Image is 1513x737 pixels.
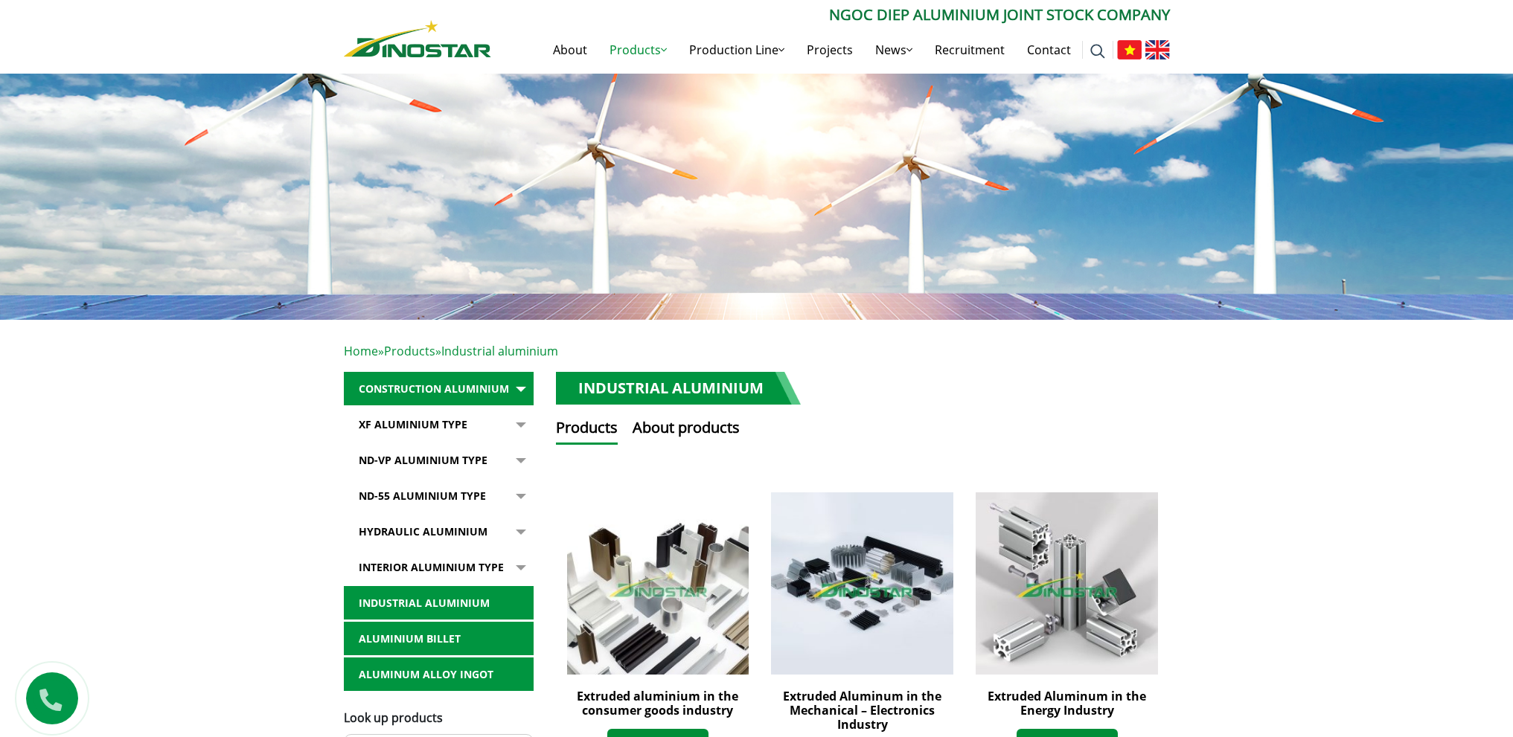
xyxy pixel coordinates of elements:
[976,492,1158,675] img: Extruded Aluminum in the Energy Industry
[783,688,941,733] a: Extruded Aluminum in the Mechanical – Electronics Industry
[344,343,378,359] a: Home
[1016,26,1082,74] a: Contact
[344,586,534,620] a: Industrial aluminium
[344,443,534,477] a: ND-VP Aluminium type
[344,372,534,406] a: Construction Aluminium
[1117,40,1142,59] img: Tiếng Việt
[556,416,618,445] button: Products
[1145,40,1170,59] img: English
[344,550,534,585] a: Interior Aluminium Type
[577,688,738,718] a: Extruded aluminium in the consumer goods industry
[1090,44,1105,59] img: search
[633,416,740,445] button: About products
[491,4,1170,26] p: Ngoc Diep Aluminium Joint Stock Company
[567,492,749,675] img: Extruded aluminium in the consumer goods industry
[556,372,801,405] h1: Industrial aluminium
[988,688,1146,718] a: Extruded Aluminum in the Energy Industry
[344,515,534,549] a: Hydraulic Aluminium
[344,657,534,692] a: Aluminum alloy ingot
[344,408,534,442] a: XF Aluminium type
[344,343,558,359] span: » »
[384,343,435,359] a: Products
[344,622,534,656] a: Aluminium billet
[598,26,678,74] a: Products
[864,26,924,74] a: News
[771,492,953,675] img: Extruded Aluminum in the Mechanical – Electronics Industry
[344,479,534,513] a: ND-55 Aluminium type
[796,26,864,74] a: Projects
[924,26,1016,74] a: Recruitment
[678,26,796,74] a: Production Line
[344,20,491,57] img: Nhôm Dinostar
[441,343,558,359] span: Industrial aluminium
[542,26,598,74] a: About
[344,709,443,726] span: Look up products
